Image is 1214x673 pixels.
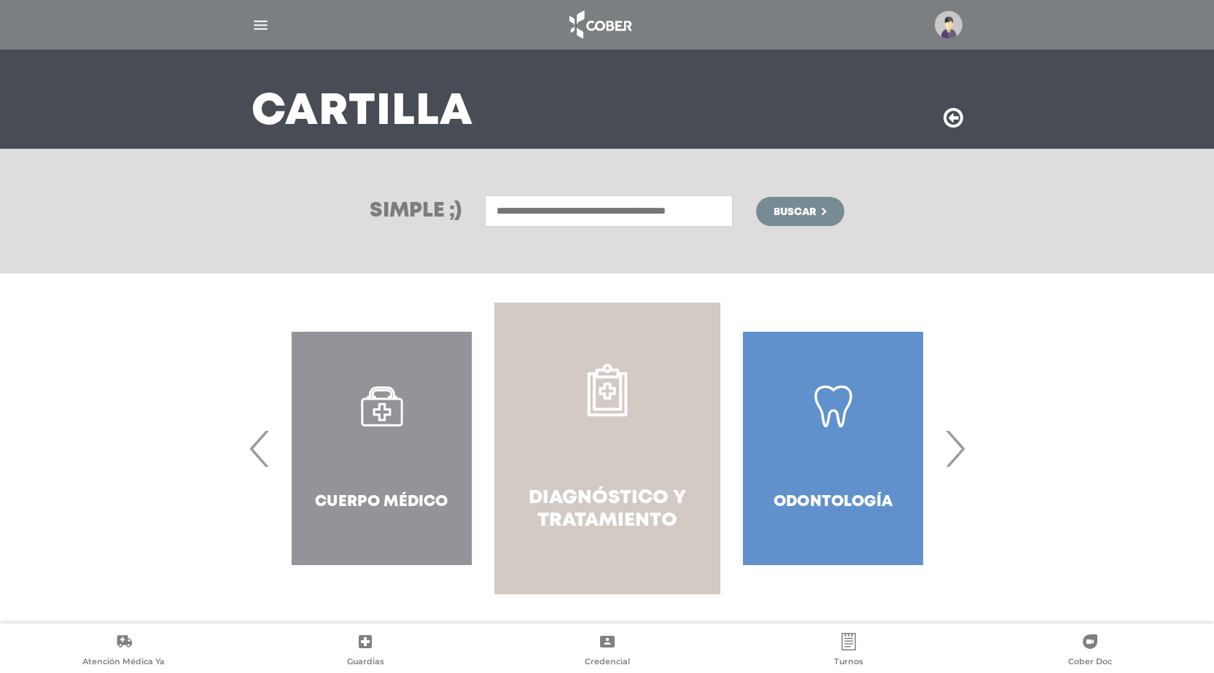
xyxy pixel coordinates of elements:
[494,303,720,594] a: Diagnóstico y Tratamiento
[756,197,844,226] button: Buscar
[252,16,270,34] img: Cober_menu-lines-white.svg
[834,656,863,669] span: Turnos
[3,633,244,670] a: Atención Médica Ya
[246,409,274,488] span: Previous
[486,633,728,670] a: Credencial
[244,633,486,670] a: Guardias
[774,207,816,217] span: Buscar
[370,201,462,222] h3: Simple ;)
[970,633,1211,670] a: Cober Doc
[521,487,693,532] h4: Diagnóstico y Tratamiento
[585,656,630,669] span: Credencial
[347,656,384,669] span: Guardias
[728,633,969,670] a: Turnos
[561,7,638,42] img: logo_cober_home-white.png
[935,11,962,39] img: profile-placeholder.svg
[252,93,473,131] h3: Cartilla
[941,409,969,488] span: Next
[1068,656,1112,669] span: Cober Doc
[82,656,165,669] span: Atención Médica Ya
